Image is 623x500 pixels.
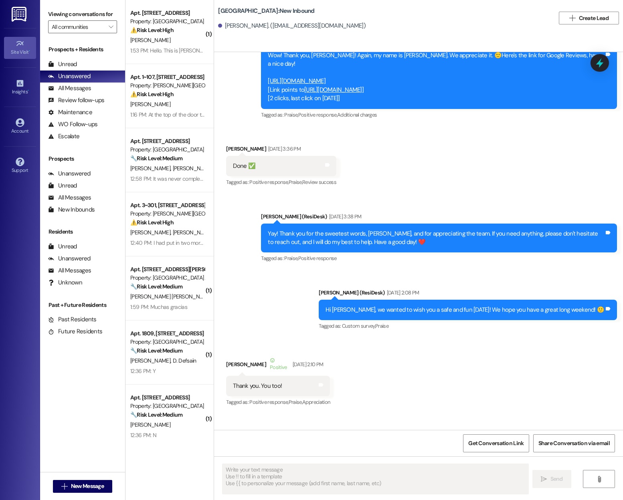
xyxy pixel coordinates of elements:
[130,73,204,81] div: Apt. 1~107, [STREET_ADDRESS]
[173,229,213,236] span: [PERSON_NAME]
[130,338,204,346] div: Property: [GEOGRAPHIC_DATA]
[375,323,388,329] span: Praise
[4,155,36,177] a: Support
[48,254,91,263] div: Unanswered
[130,347,182,354] strong: 🔧 Risk Level: Medium
[48,266,91,275] div: All Messages
[233,382,282,390] div: Thank you. You too!
[48,315,97,324] div: Past Residents
[226,356,330,376] div: [PERSON_NAME]
[268,77,326,85] a: [URL][DOMAIN_NAME]
[559,12,619,24] button: Create Lead
[538,439,610,448] span: Share Conversation via email
[48,327,102,336] div: Future Residents
[130,265,204,274] div: Apt. [STREET_ADDRESS][PERSON_NAME]
[130,421,170,428] span: [PERSON_NAME]
[12,7,28,22] img: ResiDesk Logo
[4,116,36,137] a: Account
[130,283,182,290] strong: 🔧 Risk Level: Medium
[48,120,97,129] div: WO Follow-ups
[130,239,225,246] div: 12:40 PM: I had put in two more requests
[130,367,156,375] div: 12:36 PM: Y
[326,306,604,314] div: Hi [PERSON_NAME], we wanted to wish you a safe and fun [DATE]! We hope you have a great long week...
[130,91,174,98] strong: ⚠️ Risk Level: High
[226,145,336,156] div: [PERSON_NAME]
[48,194,91,202] div: All Messages
[291,360,324,369] div: [DATE] 2:10 PM
[218,7,314,15] b: [GEOGRAPHIC_DATA]: New Inbound
[304,86,362,94] a: [URL][DOMAIN_NAME]
[130,17,204,26] div: Property: [GEOGRAPHIC_DATA]
[4,77,36,98] a: Insights •
[109,24,113,30] i: 
[302,179,336,185] span: Review success
[130,26,174,34] strong: ⚠️ Risk Level: High
[130,47,495,54] div: 1:53 PM: Hello. This is [PERSON_NAME] from 2313. When I woke up this morning there was a massive ...
[40,45,125,54] div: Prospects + Residents
[468,439,524,448] span: Get Conversation Link
[48,60,77,69] div: Unread
[385,288,419,297] div: [DATE] 2:08 PM
[284,255,298,262] span: Praise ,
[130,210,204,218] div: Property: [PERSON_NAME][GEOGRAPHIC_DATA] Apartments
[533,434,615,452] button: Share Conversation via email
[130,137,204,145] div: Apt. [STREET_ADDRESS]
[71,482,104,490] span: New Message
[130,229,173,236] span: [PERSON_NAME]
[28,88,29,93] span: •
[40,301,125,309] div: Past + Future Residents
[130,393,204,402] div: Apt. [STREET_ADDRESS]
[337,111,377,118] span: Additional charges
[302,399,330,405] span: Appreciation
[532,470,571,488] button: Send
[218,22,366,30] div: [PERSON_NAME]. ([EMAIL_ADDRESS][DOMAIN_NAME])
[130,274,204,282] div: Property: [GEOGRAPHIC_DATA] Apartments
[249,179,288,185] span: Positive response ,
[579,14,609,22] span: Create Lead
[29,48,30,54] span: •
[298,111,337,118] span: Positive response ,
[284,111,298,118] span: Praise ,
[130,329,204,338] div: Apt. 1809, [STREET_ADDRESS]
[268,51,604,103] div: Wow! Thank you, [PERSON_NAME]! Again, my name is [PERSON_NAME]. We appreciate it. 🙂Here's the lin...
[48,8,117,20] label: Viewing conversations for
[233,162,255,170] div: Done ✅
[53,480,112,493] button: New Message
[130,411,182,418] strong: 🔧 Risk Level: Medium
[289,179,302,185] span: Praise ,
[130,219,174,226] strong: ⚠️ Risk Level: High
[298,255,337,262] span: Positive response
[48,96,104,105] div: Review follow-ups
[130,101,170,108] span: [PERSON_NAME]
[130,402,204,410] div: Property: [GEOGRAPHIC_DATA]
[48,84,91,93] div: All Messages
[130,303,187,310] div: 1:59 PM: Muchas gracias
[130,175,208,182] div: 12:58 PM: It was never completed
[48,206,95,214] div: New Inbounds
[327,212,362,221] div: [DATE] 3:38 PM
[569,15,575,21] i: 
[268,230,604,247] div: Yay! Thank you for the sweetest words, [PERSON_NAME], and for appreciating the team. If you need ...
[550,475,563,483] span: Send
[541,476,547,482] i: 
[48,108,92,117] div: Maintenance
[463,434,529,452] button: Get Conversation Link
[130,165,173,172] span: [PERSON_NAME]
[596,476,602,482] i: 
[52,20,104,33] input: All communities
[4,37,36,58] a: Site Visit •
[130,81,204,90] div: Property: [PERSON_NAME][GEOGRAPHIC_DATA] Apartments
[130,201,204,210] div: Apt. 3~301, [STREET_ADDRESS]
[289,399,302,405] span: Praise ,
[40,155,125,163] div: Prospects
[40,228,125,236] div: Residents
[173,165,213,172] span: [PERSON_NAME]
[319,320,617,332] div: Tagged as:
[130,36,170,44] span: [PERSON_NAME]
[48,242,77,251] div: Unread
[48,181,77,190] div: Unread
[268,356,289,373] div: Positive
[130,431,156,439] div: 12:36 PM: N
[261,212,617,224] div: [PERSON_NAME] (ResiDesk)
[249,399,288,405] span: Positive response ,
